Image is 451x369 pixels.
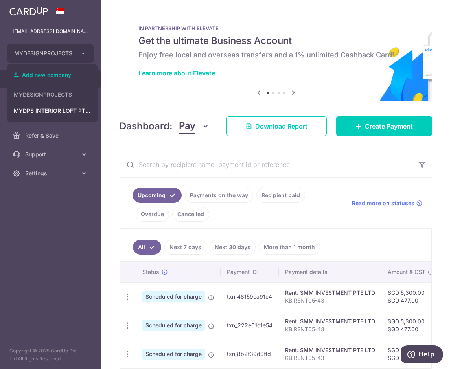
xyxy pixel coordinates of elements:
iframe: Opens a widget where you can find more information [401,345,443,365]
a: Cancelled [172,207,209,222]
a: Next 7 days [164,240,206,255]
div: Rent. SMM INVESTMENT PTE LTD [285,346,375,354]
ul: MYDESIGNPROJECTS [7,64,98,122]
span: Amount & GST [388,268,425,276]
p: KB RENT05-43 [285,325,375,333]
span: Status [142,268,159,276]
a: Payments on the way [185,188,253,203]
a: All [133,240,161,255]
div: Rent. SMM INVESTMENT PTE LTD [285,289,375,297]
td: txn_48159ca91c4 [221,282,279,311]
a: Next 30 days [210,240,256,255]
a: Overdue [136,207,169,222]
td: SGD 5,300.00 SGD 477.00 [381,282,440,311]
span: Scheduled for charge [142,320,205,331]
td: txn_8b2f39d0ffd [221,340,279,368]
h6: Enjoy free local and overseas transfers and a 1% unlimited Cashback Card! [138,50,413,60]
a: MYDESIGNPROJECTS [7,88,97,102]
td: SGD 5,300.00 SGD 477.00 [381,340,440,368]
button: MYDESIGNPROJECTS [7,44,94,63]
a: Add new company [7,68,97,82]
h5: Get the ultimate Business Account [138,35,413,47]
a: Upcoming [133,188,182,203]
p: IN PARTNERSHIP WITH ELEVATE [138,25,413,31]
span: Scheduled for charge [142,291,205,302]
p: [EMAIL_ADDRESS][DOMAIN_NAME] [13,28,88,35]
th: Payment details [279,262,381,282]
a: MYDPS INTERIOR LOFT PTE. LTD. [7,104,97,118]
button: Pay [179,119,209,134]
p: KB RENT05-43 [285,297,375,305]
span: Support [25,151,77,158]
span: Create Payment [365,121,413,131]
td: SGD 5,300.00 SGD 477.00 [381,311,440,340]
img: Renovation banner [120,13,432,101]
a: Recipient paid [256,188,305,203]
input: Search by recipient name, payment id or reference [120,152,413,177]
span: Refer & Save [25,132,77,140]
a: Learn more about Elevate [138,69,215,77]
span: Settings [25,169,77,177]
span: Scheduled for charge [142,349,205,360]
span: Read more on statuses [352,199,414,207]
span: Pay [179,119,195,134]
span: Download Report [255,121,307,131]
div: Rent. SMM INVESTMENT PTE LTD [285,318,375,325]
a: More than 1 month [259,240,320,255]
a: Download Report [226,116,327,136]
a: Create Payment [336,116,432,136]
td: txn_222e61c1e54 [221,311,279,340]
p: KB RENT05-43 [285,354,375,362]
h4: Dashboard: [120,119,173,133]
th: Payment ID [221,262,279,282]
span: MYDESIGNPROJECTS [14,50,72,57]
img: CardUp [9,6,48,16]
a: Read more on statuses [352,199,422,207]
